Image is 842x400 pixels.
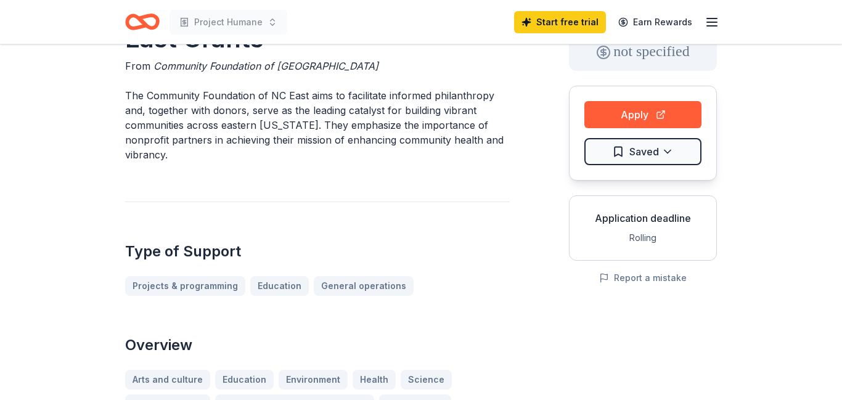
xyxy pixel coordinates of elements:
div: Rolling [579,231,706,245]
span: Project Humane [194,15,263,30]
a: Home [125,7,160,36]
button: Apply [584,101,701,128]
a: Projects & programming [125,276,245,296]
h2: Overview [125,335,510,355]
span: Community Foundation of [GEOGRAPHIC_DATA] [153,60,378,72]
span: Saved [629,144,659,160]
a: Education [250,276,309,296]
div: not specified [569,31,717,71]
a: Start free trial [514,11,606,33]
button: Report a mistake [599,271,687,285]
h2: Type of Support [125,242,510,261]
button: Project Humane [170,10,287,35]
a: Earn Rewards [611,11,700,33]
button: Saved [584,138,701,165]
div: From [125,59,510,73]
p: The Community Foundation of NC East aims to facilitate informed philanthropy and, together with d... [125,88,510,162]
div: Application deadline [579,211,706,226]
a: General operations [314,276,414,296]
